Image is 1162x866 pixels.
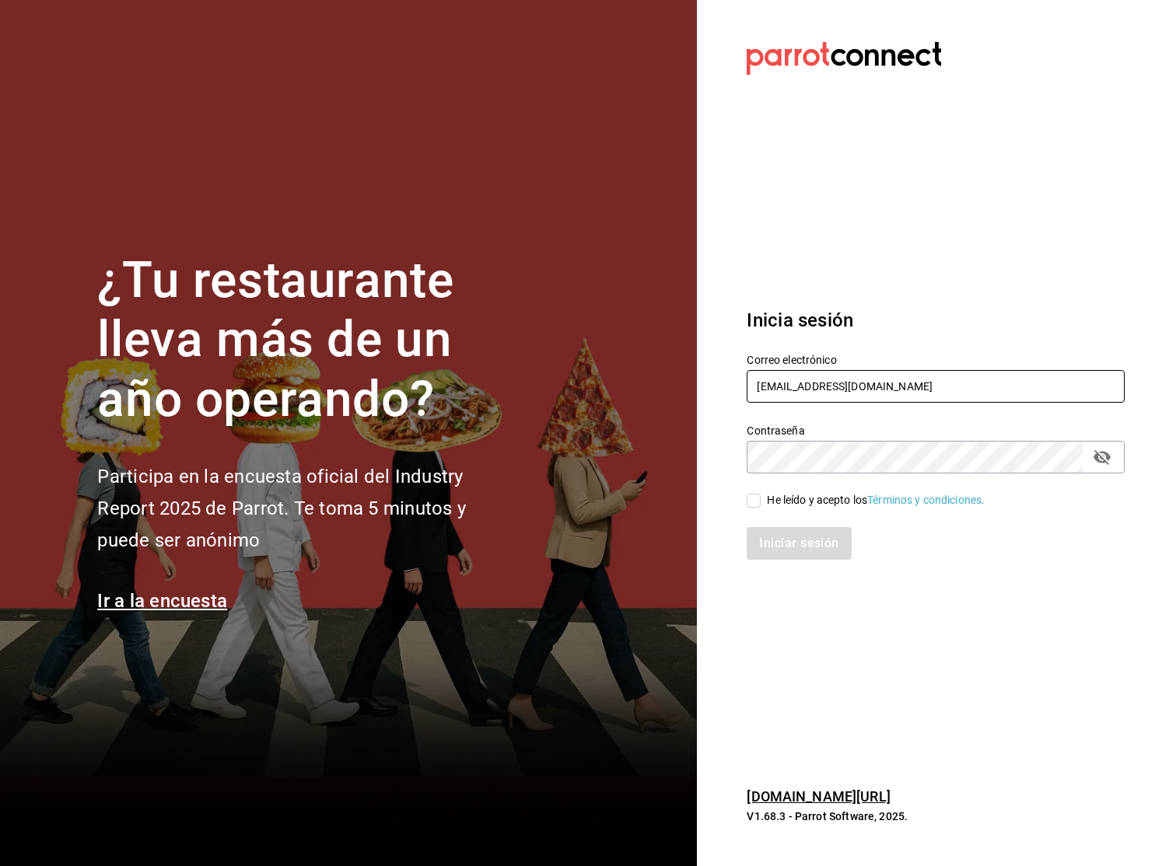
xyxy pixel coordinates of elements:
[747,370,1125,403] input: Ingresa tu correo electrónico
[747,354,1125,365] label: Correo electrónico
[97,461,517,556] h2: Participa en la encuesta oficial del Industry Report 2025 de Parrot. Te toma 5 minutos y puede se...
[747,306,1125,334] h3: Inicia sesión
[767,492,985,508] div: He leído y acepto los
[747,808,1125,824] p: V1.68.3 - Parrot Software, 2025.
[747,424,1125,435] label: Contraseña
[747,788,890,805] a: [DOMAIN_NAME][URL]
[97,251,517,430] h1: ¿Tu restaurante lleva más de un año operando?
[867,494,985,506] a: Términos y condiciones.
[1089,444,1115,470] button: passwordField
[97,590,227,612] a: Ir a la encuesta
